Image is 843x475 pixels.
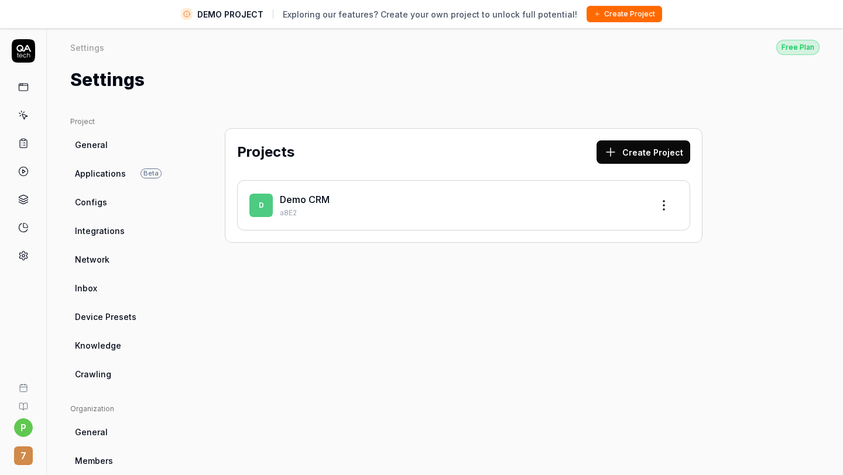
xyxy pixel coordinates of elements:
span: Integrations [75,225,125,237]
span: D [249,194,273,217]
span: Members [75,455,113,467]
span: Knowledge [75,339,121,352]
a: Knowledge [70,335,183,356]
a: Device Presets [70,306,183,328]
span: Configs [75,196,107,208]
span: Crawling [75,368,111,380]
button: Create Project [587,6,662,22]
span: Inbox [75,282,97,294]
span: DEMO PROJECT [197,8,263,20]
span: Exploring our features? Create your own project to unlock full potential! [283,8,577,20]
a: General [70,134,183,156]
button: 7 [5,437,42,467]
span: General [75,426,108,438]
span: Network [75,253,109,266]
h2: Projects [237,142,294,163]
span: Beta [140,168,162,178]
div: Settings [70,42,104,53]
div: Project [70,116,183,127]
a: Book a call with us [5,374,42,393]
div: Free Plan [776,40,820,55]
div: Organization [70,404,183,414]
a: Members [70,450,183,471]
p: a8E2 [280,208,643,218]
span: Applications [75,167,126,180]
button: Create Project [597,140,690,164]
a: Free Plan [776,39,820,55]
span: Device Presets [75,311,136,323]
a: General [70,421,183,443]
span: General [75,139,108,151]
a: Documentation [5,393,42,411]
a: Configs [70,191,183,213]
span: 7 [14,446,33,465]
a: Inbox [70,277,183,299]
h1: Settings [70,67,145,93]
a: Integrations [70,220,183,242]
a: ApplicationsBeta [70,163,183,184]
a: Demo CRM [280,194,330,205]
a: Network [70,249,183,270]
a: Crawling [70,363,183,385]
button: p [14,418,33,437]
